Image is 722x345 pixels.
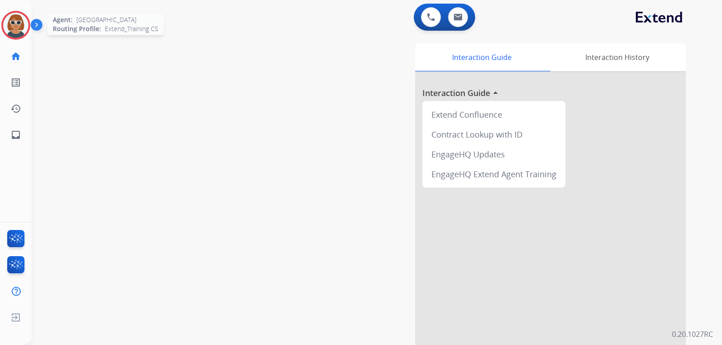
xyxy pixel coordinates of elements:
span: Extend_Training CS [105,24,158,33]
mat-icon: list_alt [10,77,21,88]
div: Extend Confluence [426,105,562,124]
mat-icon: history [10,103,21,114]
div: EngageHQ Extend Agent Training [426,164,562,184]
div: Contract Lookup with ID [426,124,562,144]
div: EngageHQ Updates [426,144,562,164]
mat-icon: home [10,51,21,62]
mat-icon: inbox [10,129,21,140]
span: [GEOGRAPHIC_DATA] [76,15,136,24]
img: avatar [3,13,28,38]
div: Interaction Guide [415,43,548,71]
div: Interaction History [548,43,686,71]
span: Routing Profile: [53,24,101,33]
p: 0.20.1027RC [672,329,713,340]
span: Agent: [53,15,73,24]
